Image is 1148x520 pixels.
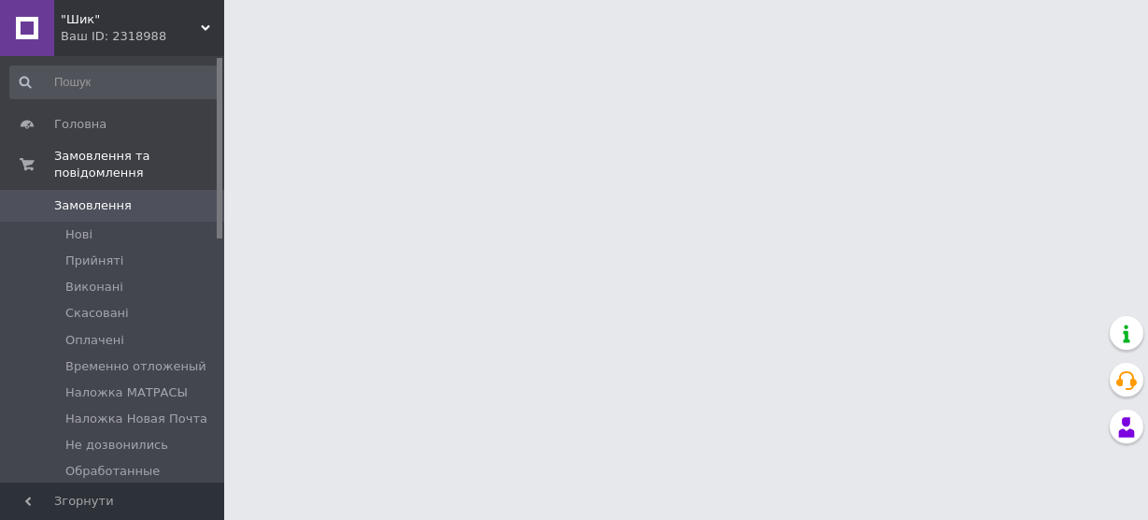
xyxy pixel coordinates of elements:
span: Прийняті [65,253,123,269]
span: Головна [54,116,106,133]
span: "Шик" [61,11,201,28]
span: Временно отложеный [65,358,206,375]
input: Пошук [9,65,220,99]
span: Не дозвонились [65,437,168,454]
span: Наложка МАТРАСЫ [65,384,188,401]
span: Замовлення [54,197,132,214]
span: Виконані [65,279,123,296]
span: Скасовані [65,305,129,322]
span: Оплачені [65,332,124,349]
span: Нові [65,226,92,243]
span: Замовлення та повідомлення [54,148,224,181]
span: Наложка Новая Почта [65,411,207,427]
span: Обработанные [65,463,160,480]
div: Ваш ID: 2318988 [61,28,224,45]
